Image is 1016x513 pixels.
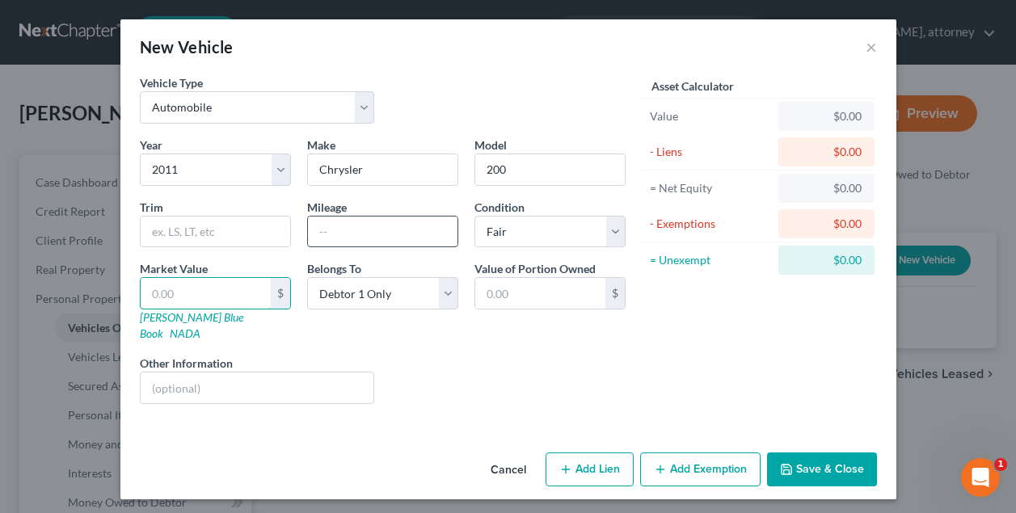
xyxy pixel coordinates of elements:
div: $ [605,278,625,309]
button: Add Lien [546,452,634,486]
div: = Net Equity [650,180,772,196]
div: $ [271,278,290,309]
iframe: Intercom live chat [961,458,1000,497]
label: Model [474,137,507,153]
span: Belongs To [307,262,361,275]
label: Mileage [307,199,347,216]
div: = Unexempt [650,252,772,268]
input: -- [308,217,457,247]
input: ex. LS, LT, etc [141,217,290,247]
input: ex. Altima [475,154,625,185]
div: - Liens [650,144,772,160]
input: 0.00 [141,278,271,309]
input: ex. Nissan [308,154,457,185]
label: Trim [140,199,163,216]
a: NADA [170,326,200,340]
button: Cancel [478,454,539,486]
div: $0.00 [791,108,862,124]
label: Asset Calculator [651,78,734,95]
div: Value [650,108,772,124]
div: $0.00 [791,216,862,232]
span: 1 [994,458,1007,471]
label: Market Value [140,260,208,277]
a: [PERSON_NAME] Blue Book [140,310,243,340]
div: - Exemptions [650,216,772,232]
label: Value of Portion Owned [474,260,596,277]
div: $0.00 [791,144,862,160]
input: (optional) [141,372,374,403]
label: Condition [474,199,525,216]
div: New Vehicle [140,36,234,58]
button: × [866,37,877,57]
span: Make [307,138,335,152]
label: Year [140,137,162,153]
input: 0.00 [475,278,605,309]
label: Vehicle Type [140,74,203,91]
div: $0.00 [791,180,862,196]
button: Add Exemption [640,452,761,486]
button: Save & Close [767,452,877,486]
label: Other Information [140,355,233,372]
div: $0.00 [791,252,862,268]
